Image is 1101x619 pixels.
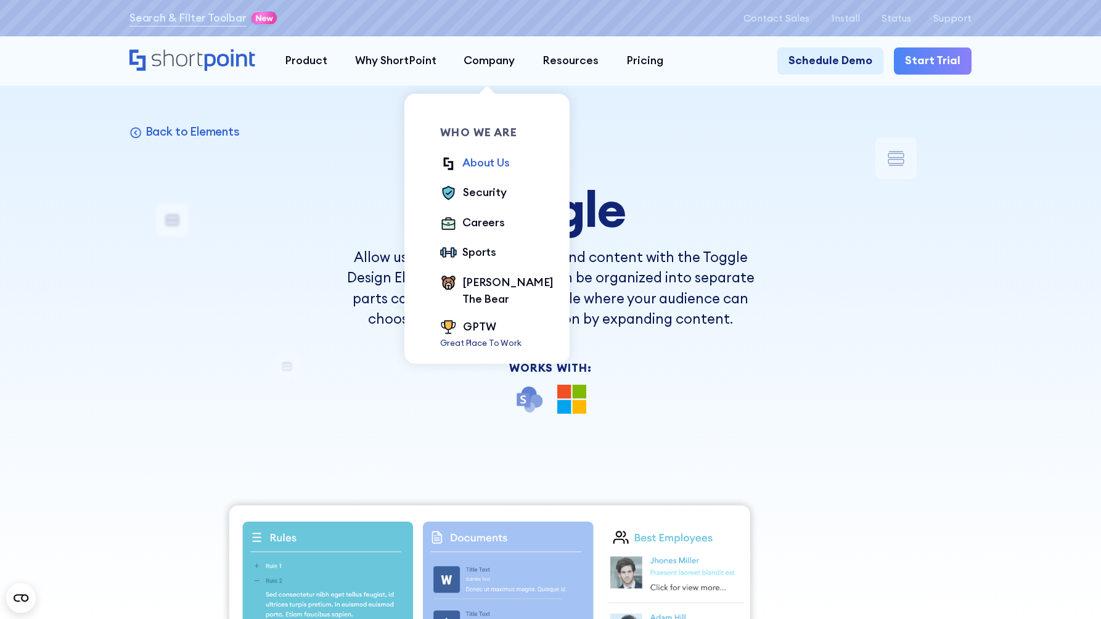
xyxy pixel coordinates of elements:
[344,247,757,330] p: Allow users to collapse and expand content with the Toggle Design Element. Content that can be or...
[129,124,240,139] a: Back to Elements
[542,52,599,69] div: Resources
[1039,560,1101,619] iframe: Chat Widget
[515,385,544,414] img: SharePoint icon
[440,184,506,203] a: Security
[6,583,36,613] button: Open CMP widget
[463,319,496,335] div: GPTW
[462,215,505,231] div: Careers
[285,52,327,69] div: Product
[612,47,677,75] a: Pricing
[882,12,911,23] a: Status
[440,274,553,308] a: [PERSON_NAME] The Bear
[450,47,529,75] a: Company
[440,127,553,138] div: Who we are
[344,363,757,374] div: Works With:
[440,155,509,174] a: About Us
[832,12,860,23] a: Install
[933,12,972,23] a: Support
[440,215,504,234] a: Careers
[529,47,613,75] a: Resources
[341,47,450,75] a: Why ShortPoint
[462,274,554,308] div: [PERSON_NAME] The Bear
[464,52,515,69] div: Company
[271,47,342,75] a: Product
[626,52,663,69] div: Pricing
[777,47,883,75] a: Schedule Demo
[145,124,240,139] p: Back to Elements
[129,10,247,27] a: Search & Filter Toolbar
[462,244,496,261] div: Sports
[355,52,436,69] div: Why ShortPoint
[743,12,809,23] a: Contact Sales
[557,385,586,414] img: Microsoft 365 logo
[440,244,496,263] a: Sports
[440,337,521,350] p: Great Place To Work
[894,47,972,75] a: Start Trial
[344,182,757,236] h1: Toggle
[462,155,510,171] div: About Us
[440,319,521,338] a: GPTW
[1039,560,1101,619] div: Chat-Widget
[129,49,258,73] a: Home
[463,184,507,201] div: Security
